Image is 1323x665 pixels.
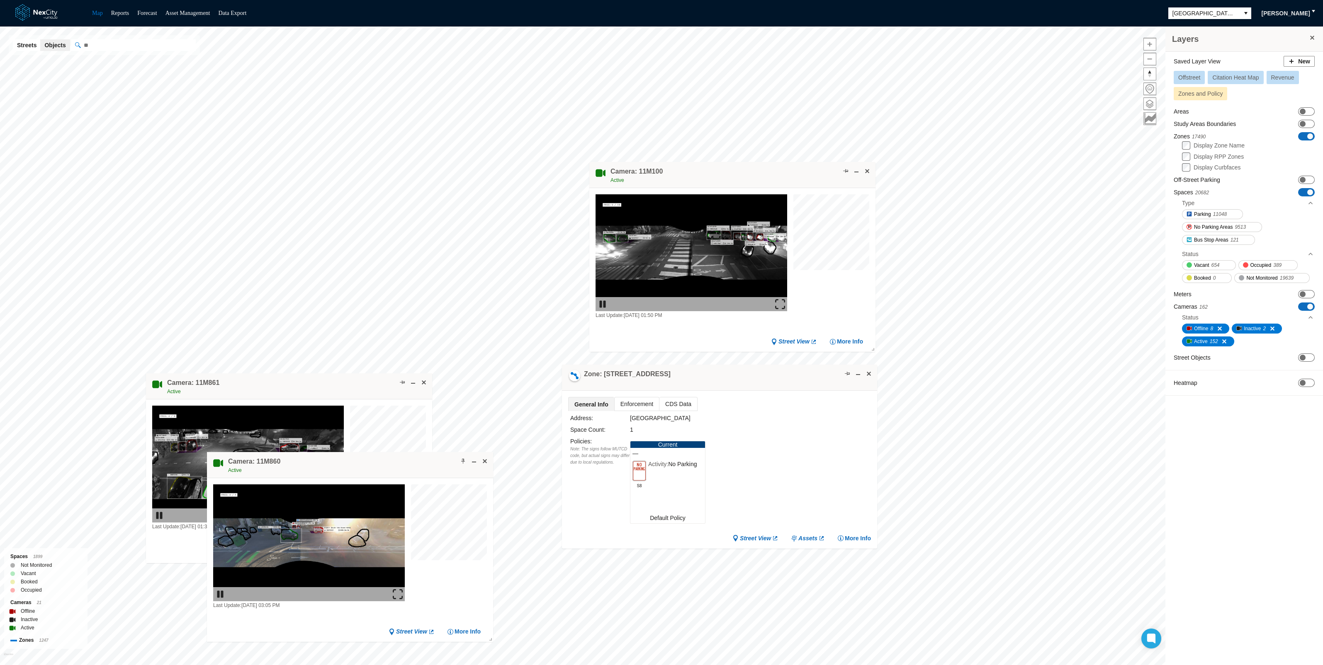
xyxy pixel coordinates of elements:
[793,194,869,270] canvas: Map
[1144,68,1156,80] span: Reset bearing to north
[1174,188,1209,197] label: Spaces
[669,461,697,467] span: No Parking
[393,589,403,599] img: expand
[1182,311,1314,324] div: Status
[447,628,481,636] button: More Info
[1172,9,1236,17] span: [GEOGRAPHIC_DATA][PERSON_NAME]
[1262,9,1310,17] span: [PERSON_NAME]
[396,628,427,636] span: Street View
[1182,199,1194,207] div: Type
[775,299,785,309] img: expand
[1143,97,1156,110] button: Layers management
[1211,261,1219,269] span: 654
[1210,337,1218,346] span: 152
[1174,176,1220,184] label: Off-Street Parking
[13,39,41,51] button: Streets
[92,10,103,16] a: Map
[1182,197,1314,209] div: Type
[1194,223,1233,231] span: No Parking Areas
[1144,53,1156,65] span: Zoom out
[598,299,608,309] img: play
[1174,71,1205,84] button: Offstreet
[845,534,871,542] span: More Info
[1194,210,1211,218] span: Parking
[829,338,863,346] button: More Info
[21,569,36,578] label: Vacant
[1284,56,1315,67] button: New
[1182,273,1232,283] button: Booked0
[154,510,164,520] img: play
[33,554,42,559] span: 1899
[213,601,405,609] div: Last Update: [DATE] 03:05 PM
[17,41,36,49] span: Streets
[630,513,705,523] div: Default Policy
[228,457,280,466] h4: Double-click to make header text selectable
[596,311,787,319] div: Last Update: [DATE] 01:50 PM
[40,39,70,51] button: Objects
[630,441,705,448] div: Current
[1174,57,1221,65] label: Saved Layer View
[1174,379,1197,387] label: Heatmap
[632,450,703,457] span: —
[1280,274,1294,282] span: 19639
[21,578,38,586] label: Booked
[1182,235,1255,245] button: Bus Stop Areas121
[165,10,210,16] a: Asset Management
[1178,90,1223,97] span: Zones and Policy
[1246,274,1277,282] span: Not Monitored
[1178,74,1200,81] span: Offstreet
[1267,71,1299,84] button: Revenue
[167,378,219,387] h4: Double-click to make header text selectable
[1273,261,1282,269] span: 389
[837,338,863,346] span: More Info
[167,389,181,394] span: Active
[39,638,48,643] span: 1247
[1194,236,1228,244] span: Bus Stop Areas
[740,534,771,542] span: Street View
[1143,38,1156,51] button: Zoom in
[1143,68,1156,80] button: Reset bearing to north
[1143,53,1156,65] button: Zoom out
[1174,290,1192,298] label: Meters
[1174,302,1208,311] label: Cameras
[10,552,81,561] div: Spaces
[1182,222,1262,232] button: No Parking Areas9513
[1256,7,1316,20] button: [PERSON_NAME]
[1174,353,1211,362] label: Street Objects
[1263,324,1266,333] span: 2
[1194,337,1208,346] span: Active
[1244,324,1261,333] span: Inactive
[37,600,41,605] span: 21
[610,177,624,183] span: Active
[1194,142,1245,149] label: Display Zone Name
[152,522,344,531] div: Last Update: [DATE] 01:31 PM
[570,415,593,421] label: Address:
[215,589,225,599] img: play
[1194,274,1211,282] span: Booked
[1208,71,1263,84] button: Citation Heat Map
[1192,134,1206,140] span: 17490
[21,586,42,594] label: Occupied
[213,484,405,601] img: video
[1213,210,1227,218] span: 11048
[596,194,787,311] img: video
[1213,274,1216,282] span: 0
[1195,190,1209,196] span: 20682
[1182,260,1236,270] button: Vacant654
[615,397,659,411] span: Enforcement
[10,598,81,607] div: Cameras
[1172,33,1308,45] h3: Layers
[411,484,487,560] canvas: Map
[389,628,435,636] a: Street View
[455,628,481,636] span: More Info
[1182,209,1243,219] button: Parking11048
[837,534,871,542] button: More Info
[1174,107,1189,116] label: Areas
[1234,273,1310,283] button: Not Monitored19639
[111,10,129,16] a: Reports
[630,414,781,423] div: [GEOGRAPHIC_DATA]
[21,615,38,624] label: Inactive
[1174,132,1206,141] label: Zones
[1182,313,1199,322] div: Status
[137,10,157,16] a: Forecast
